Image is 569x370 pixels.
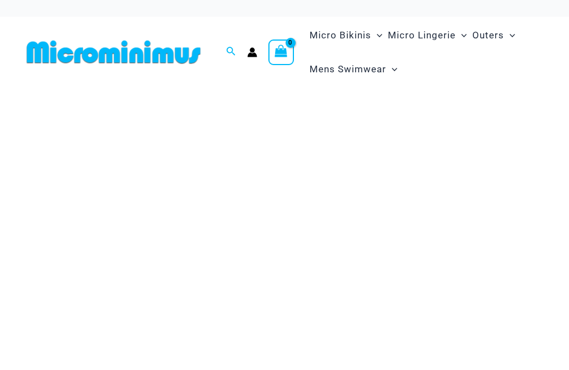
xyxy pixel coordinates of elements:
[268,40,294,65] a: View Shopping Cart, empty
[226,45,236,59] a: Search icon link
[310,55,386,83] span: Mens Swimwear
[305,17,547,88] nav: Site Navigation
[371,21,382,50] span: Menu Toggle
[307,18,385,52] a: Micro BikinisMenu ToggleMenu Toggle
[456,21,467,50] span: Menu Toggle
[307,52,400,86] a: Mens SwimwearMenu ToggleMenu Toggle
[247,47,257,57] a: Account icon link
[504,21,515,50] span: Menu Toggle
[470,18,518,52] a: OutersMenu ToggleMenu Toggle
[310,21,371,50] span: Micro Bikinis
[388,21,456,50] span: Micro Lingerie
[386,55,397,83] span: Menu Toggle
[385,18,470,52] a: Micro LingerieMenu ToggleMenu Toggle
[472,21,504,50] span: Outers
[22,40,205,65] img: MM SHOP LOGO FLAT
